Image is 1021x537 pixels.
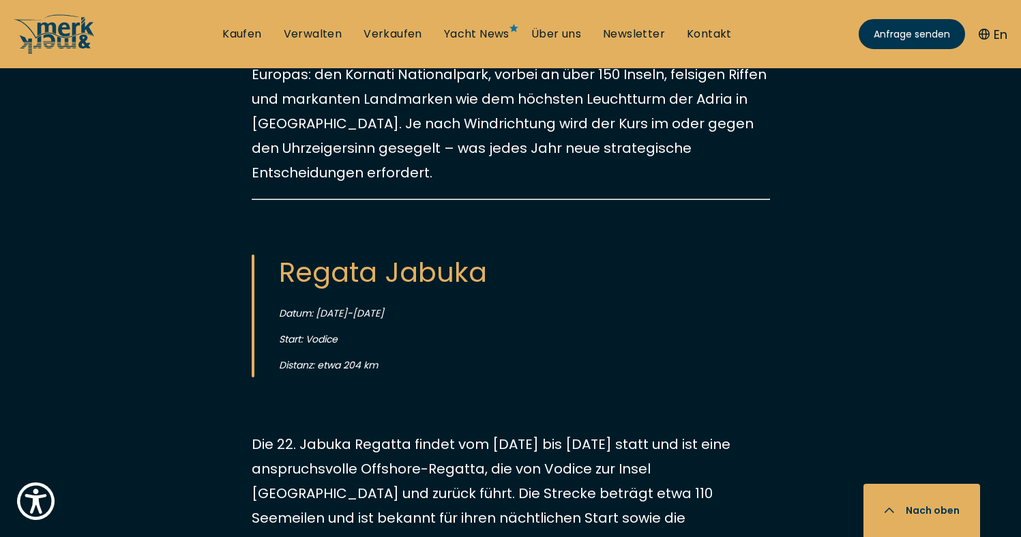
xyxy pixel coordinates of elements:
[603,27,665,42] a: Newsletter
[222,27,261,42] a: Kaufen
[863,484,980,537] button: Nach oben
[687,27,732,42] a: Kontakt
[14,479,58,523] button: Show Accessibility Preferences
[531,27,581,42] a: Über uns
[284,27,342,42] a: Verwalten
[279,253,487,291] mark: Regata Jabuka
[252,38,770,185] p: Das Rennen verläuft durch eine der spektakulärsten Segelregionen Europas: den Kornati Nationalpar...
[279,306,384,372] cite: Datum: [DATE]-[DATE] Start: Vodice Distanz: etwa 204 km
[444,27,509,42] a: Yacht News
[859,19,965,49] a: Anfrage senden
[364,27,422,42] a: Verkaufen
[979,25,1007,44] button: En
[874,27,950,42] span: Anfrage senden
